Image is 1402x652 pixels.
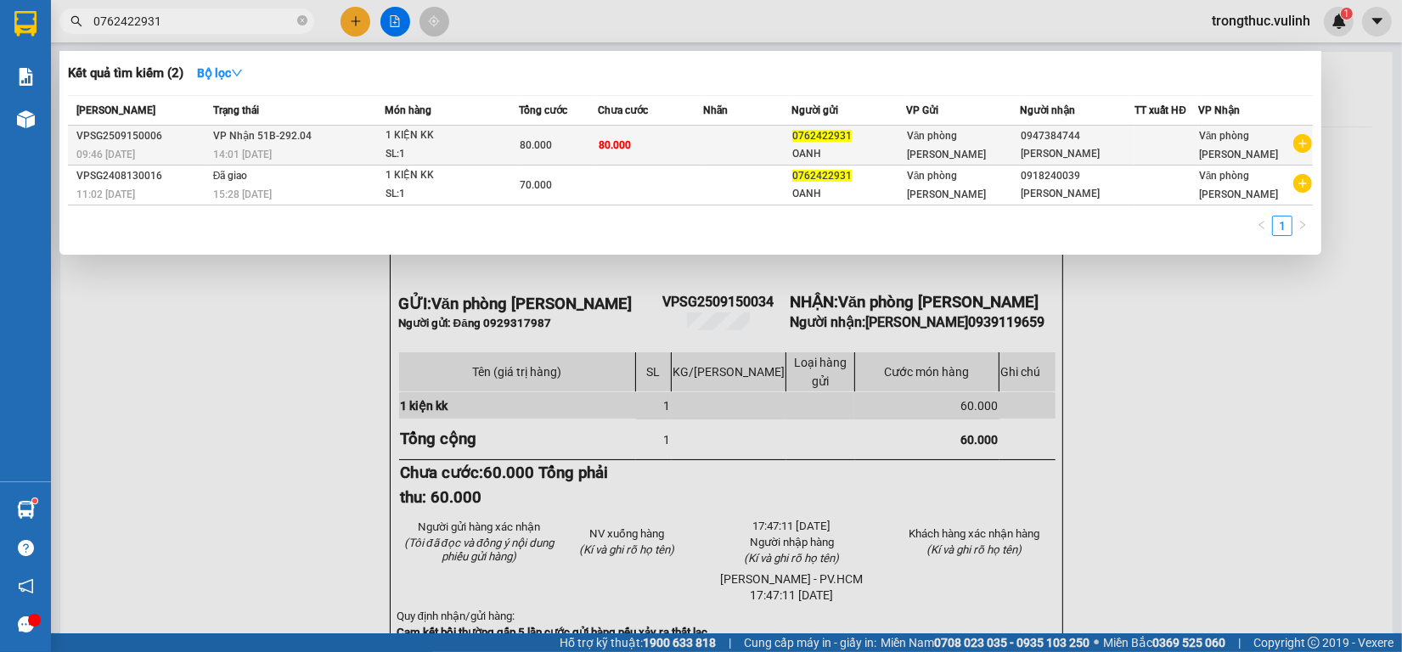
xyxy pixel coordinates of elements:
[93,12,294,31] input: Tìm tên, số ĐT hoặc mã đơn
[17,68,35,86] img: solution-icon
[792,130,852,142] span: 0762422931
[297,15,307,25] span: close-circle
[76,188,135,200] span: 11:02 [DATE]
[1292,216,1313,236] li: Next Page
[76,167,208,185] div: VPSG2408130016
[183,59,256,87] button: Bộ lọcdown
[907,130,986,160] span: Văn phòng [PERSON_NAME]
[386,166,513,185] div: 1 KIỆN KK
[1292,216,1313,236] button: right
[1198,104,1240,116] span: VP Nhận
[385,104,431,116] span: Món hàng
[1252,216,1272,236] button: left
[791,104,838,116] span: Người gửi
[76,149,135,160] span: 09:46 [DATE]
[703,104,728,116] span: Nhãn
[231,67,243,79] span: down
[8,126,21,139] span: phone
[8,8,93,93] img: logo.jpg
[792,145,905,163] div: OANH
[297,14,307,30] span: close-circle
[213,170,248,182] span: Đã giao
[8,122,324,143] li: 1900 8181
[1273,216,1292,235] a: 1
[98,11,240,32] b: [PERSON_NAME]
[907,170,986,200] span: Văn phòng [PERSON_NAME]
[1022,145,1135,163] div: [PERSON_NAME]
[213,104,259,116] span: Trạng thái
[1272,216,1292,236] li: 1
[1298,220,1308,230] span: right
[386,126,513,145] div: 1 KIỆN KK
[792,185,905,203] div: OANH
[17,110,35,128] img: warehouse-icon
[213,149,272,160] span: 14:01 [DATE]
[17,501,35,519] img: warehouse-icon
[8,37,324,123] li: E11, Đường số 8, Khu dân cư Nông [GEOGRAPHIC_DATA], Kv.[GEOGRAPHIC_DATA], [GEOGRAPHIC_DATA]
[598,104,648,116] span: Chưa cước
[1022,167,1135,185] div: 0918240039
[599,139,631,151] span: 80.000
[520,179,552,191] span: 70.000
[98,41,111,54] span: environment
[1021,104,1076,116] span: Người nhận
[18,578,34,594] span: notification
[70,15,82,27] span: search
[386,145,513,164] div: SL: 1
[18,540,34,556] span: question-circle
[213,130,312,142] span: VP Nhận 51B-292.04
[1257,220,1267,230] span: left
[1252,216,1272,236] li: Previous Page
[906,104,938,116] span: VP Gửi
[792,170,852,182] span: 0762422931
[519,104,567,116] span: Tổng cước
[1022,127,1135,145] div: 0947384744
[386,185,513,204] div: SL: 1
[76,104,155,116] span: [PERSON_NAME]
[1293,174,1312,193] span: plus-circle
[14,11,37,37] img: logo-vxr
[1199,130,1278,160] span: Văn phòng [PERSON_NAME]
[213,188,272,200] span: 15:28 [DATE]
[1199,170,1278,200] span: Văn phòng [PERSON_NAME]
[520,139,552,151] span: 80.000
[18,616,34,632] span: message
[1022,185,1135,203] div: [PERSON_NAME]
[1135,104,1186,116] span: TT xuất HĐ
[76,127,208,145] div: VPSG2509150006
[32,498,37,503] sup: 1
[68,65,183,82] h3: Kết quả tìm kiếm ( 2 )
[1293,134,1312,153] span: plus-circle
[197,66,243,80] strong: Bộ lọc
